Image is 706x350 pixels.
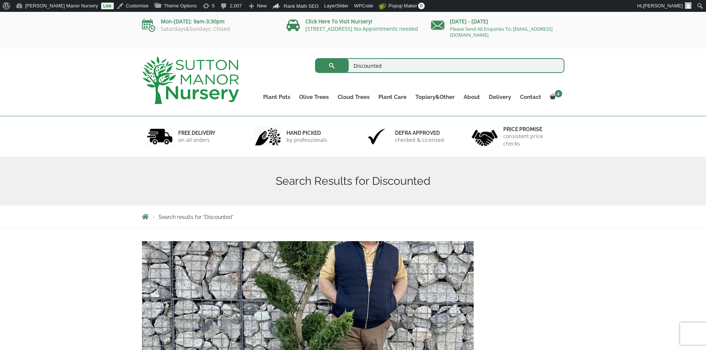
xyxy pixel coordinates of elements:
[643,3,683,9] span: [PERSON_NAME]
[142,317,474,324] a: Castlewellan Gold Cloud Tree S Stem 1.70 M (Cupressocyparis Leylandi)
[484,92,516,102] a: Delivery
[142,17,275,26] p: Mon-[DATE]: 9am-3:30pm
[142,214,564,220] nav: Breadcrumbs
[555,90,562,97] span: 2
[364,127,390,146] img: 3.jpg
[450,26,553,38] a: Please Send All Enquiries To: [EMAIL_ADDRESS][DOMAIN_NAME]
[255,127,281,146] img: 2.jpg
[431,17,564,26] p: [DATE] - [DATE]
[159,214,233,220] span: Search results for “Discounted”
[395,136,444,144] p: checked & Licensed
[178,136,215,144] p: on all orders
[516,92,546,102] a: Contact
[472,125,498,148] img: 4.jpg
[315,58,564,73] input: Search...
[286,130,327,136] h6: hand picked
[305,25,418,32] a: [STREET_ADDRESS] No Appointments needed
[503,133,560,147] p: consistent price checks
[546,92,564,102] a: 2
[142,26,275,32] p: Saturdays&Sundays: Closed
[284,3,319,9] span: Rank Math SEO
[459,92,484,102] a: About
[503,126,560,133] h6: Price promise
[142,56,239,104] img: logo
[305,18,372,25] a: Click Here To Visit Nursery!
[142,174,564,188] h1: Search Results for Discounted
[333,92,374,102] a: Cloud Trees
[418,3,425,9] span: 0
[101,3,114,9] a: Live
[295,92,333,102] a: Olive Trees
[411,92,459,102] a: Topiary&Other
[147,127,173,146] img: 1.jpg
[395,130,444,136] h6: Defra approved
[259,92,295,102] a: Plant Pots
[286,136,327,144] p: by professionals
[374,92,411,102] a: Plant Care
[178,130,215,136] h6: FREE DELIVERY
